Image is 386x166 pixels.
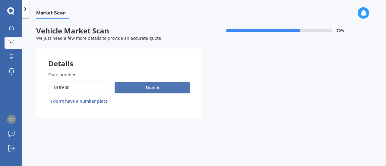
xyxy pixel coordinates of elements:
[48,72,76,77] span: Plate number
[36,27,202,35] span: Vehicle Market Scan
[36,35,161,41] span: We just need a few more details to provide an accurate quote
[115,82,190,93] button: Search
[36,49,202,67] div: Details
[48,81,112,94] input: Enter plate number
[36,10,69,18] span: Market Scan
[7,115,16,124] img: f3af8c5271912afa47dc0d23b3165a54
[337,29,344,33] span: 70 %
[48,96,110,106] button: I don’t have a number plate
